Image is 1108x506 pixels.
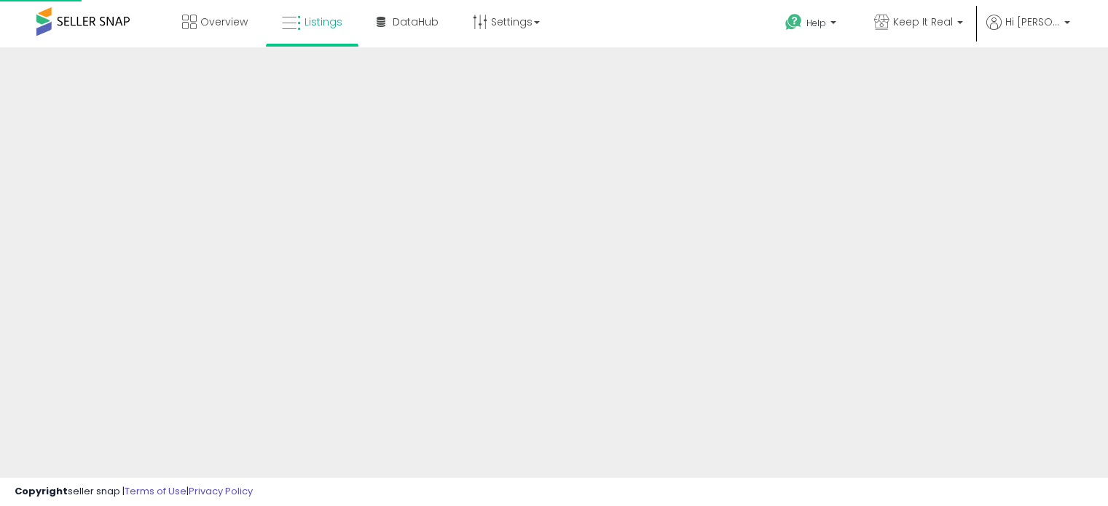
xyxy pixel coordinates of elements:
a: Hi [PERSON_NAME] [986,15,1070,47]
span: Listings [304,15,342,29]
i: Get Help [785,13,803,31]
span: Keep It Real [893,15,953,29]
a: Privacy Policy [189,484,253,498]
a: Help [774,2,851,47]
span: Help [806,17,826,29]
span: DataHub [393,15,439,29]
span: Overview [200,15,248,29]
div: seller snap | | [15,485,253,499]
span: Hi [PERSON_NAME] [1005,15,1060,29]
strong: Copyright [15,484,68,498]
a: Terms of Use [125,484,186,498]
